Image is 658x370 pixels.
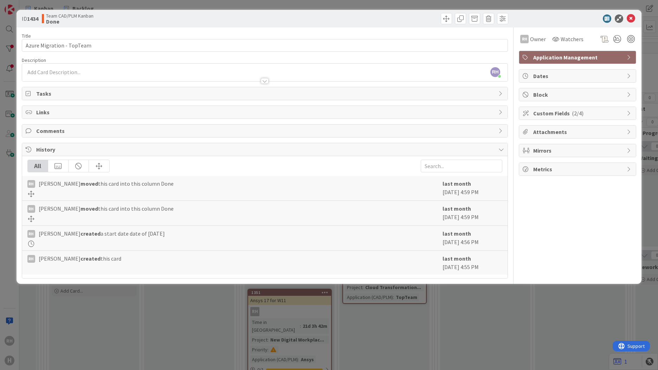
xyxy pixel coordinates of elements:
div: All [28,160,48,172]
span: Owner [530,35,546,43]
span: Attachments [533,128,623,136]
span: [PERSON_NAME] this card into this column Done [39,204,174,213]
span: History [36,145,495,154]
b: Done [46,19,93,24]
span: ID [22,14,38,23]
span: Mirrors [533,146,623,155]
label: Title [22,33,31,39]
input: Search... [421,160,502,172]
b: last month [443,180,471,187]
span: Block [533,90,623,99]
b: last month [443,205,471,212]
span: ( 2/4 ) [572,110,583,117]
div: [DATE] 4:56 PM [443,229,502,247]
span: [PERSON_NAME] a start date date of [DATE] [39,229,165,238]
span: Comments [36,127,495,135]
span: Links [36,108,495,116]
div: [DATE] 4:55 PM [443,254,502,271]
span: [PERSON_NAME] this card [39,254,121,263]
span: Watchers [561,35,583,43]
b: last month [443,255,471,262]
div: [DATE] 4:59 PM [443,204,502,222]
span: Custom Fields [533,109,623,117]
span: [PERSON_NAME] this card into this column Done [39,179,174,188]
span: Application Management [533,53,623,62]
div: RH [27,180,35,188]
input: type card name here... [22,39,508,52]
span: Metrics [533,165,623,173]
span: Description [22,57,46,63]
span: RH [490,67,500,77]
b: moved [80,205,98,212]
div: [DATE] 4:59 PM [443,179,502,197]
span: Support [15,1,32,9]
b: 1434 [27,15,38,22]
span: Team CAD/PLM Kanban [46,13,93,19]
span: Dates [533,72,623,80]
b: created [80,230,101,237]
b: last month [443,230,471,237]
div: RH [27,230,35,238]
span: Tasks [36,89,495,98]
b: moved [80,180,98,187]
div: RH [520,35,529,43]
b: created [80,255,101,262]
div: RH [27,255,35,263]
div: RH [27,205,35,213]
